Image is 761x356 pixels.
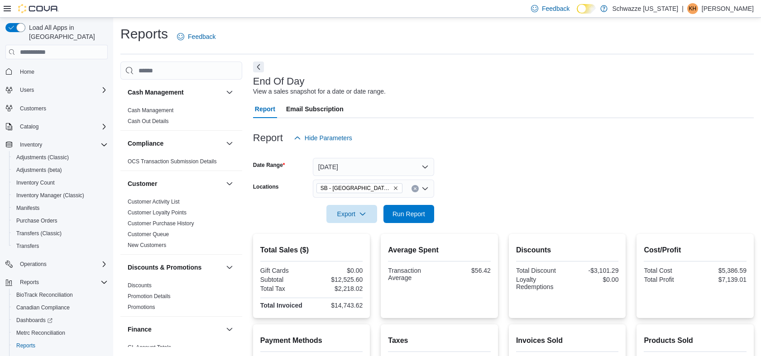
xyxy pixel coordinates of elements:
div: Cash Management [120,105,242,130]
span: BioTrack Reconciliation [16,291,73,299]
a: Adjustments (Classic) [13,152,72,163]
div: -$3,101.29 [569,267,618,274]
span: Customer Queue [128,231,169,238]
button: Operations [2,258,111,271]
div: Transaction Average [388,267,437,281]
button: Inventory [2,138,111,151]
h2: Payment Methods [260,335,363,346]
button: Discounts & Promotions [128,263,222,272]
button: [DATE] [313,158,434,176]
div: Discounts & Promotions [120,280,242,316]
button: Remove SB - Fort Collins from selection in this group [393,185,398,191]
div: $7,139.01 [697,276,747,283]
span: Dashboards [13,315,108,326]
a: Customer Purchase History [128,220,194,227]
span: Canadian Compliance [16,304,70,311]
span: Operations [20,261,47,268]
span: Inventory [16,139,108,150]
img: Cova [18,4,59,13]
button: Purchase Orders [9,214,111,227]
h2: Products Sold [644,335,747,346]
strong: Total Invoiced [260,302,302,309]
span: SB - Fort Collins [316,183,402,193]
span: Transfers (Classic) [16,230,62,237]
button: Customer [224,178,235,189]
button: Run Report [383,205,434,223]
button: Compliance [128,139,222,148]
span: Transfers [16,242,39,250]
span: Users [20,86,34,94]
a: Customer Activity List [128,199,180,205]
a: Cash Management [128,107,173,114]
div: $0.00 [569,276,618,283]
span: Inventory Count [16,179,55,186]
span: Purchase Orders [13,215,108,226]
button: Canadian Compliance [9,301,111,314]
p: Schwazze [US_STATE] [612,3,678,14]
a: Customers [16,103,50,114]
h3: End Of Day [253,76,305,87]
span: Feedback [542,4,570,13]
span: Email Subscription [286,100,344,118]
span: Catalog [20,123,38,130]
span: BioTrack Reconciliation [13,290,108,300]
button: Reports [16,277,43,288]
h3: Customer [128,179,157,188]
div: Subtotal [260,276,310,283]
h2: Invoices Sold [516,335,619,346]
a: Customer Loyalty Points [128,209,187,216]
a: BioTrack Reconciliation [13,290,77,300]
span: Reports [20,279,39,286]
a: Promotion Details [128,293,171,299]
h2: Taxes [388,335,491,346]
button: BioTrack Reconciliation [9,289,111,301]
div: Krystal Hernandez [687,3,698,14]
label: Locations [253,183,279,190]
button: Catalog [2,120,111,133]
a: Adjustments (beta) [13,165,66,176]
div: Total Tax [260,285,310,292]
button: Hide Parameters [290,129,356,147]
span: Customer Loyalty Points [128,209,187,216]
a: Home [16,66,38,77]
button: Users [16,85,38,95]
button: Customer [128,179,222,188]
span: Transfers [13,241,108,252]
a: OCS Transaction Submission Details [128,158,217,165]
span: Export [332,205,372,223]
button: Next [253,62,264,72]
span: Home [16,66,108,77]
a: Cash Out Details [128,118,169,124]
button: Cash Management [224,87,235,98]
button: Inventory [16,139,46,150]
a: Transfers [13,241,43,252]
div: Total Cost [644,267,693,274]
button: Transfers (Classic) [9,227,111,240]
span: Inventory [20,141,42,148]
input: Dark Mode [577,4,596,14]
p: [PERSON_NAME] [702,3,754,14]
button: Adjustments (beta) [9,164,111,176]
div: $2,218.02 [313,285,363,292]
div: $0.00 [313,267,363,274]
span: Customers [20,105,46,112]
button: Open list of options [421,185,429,192]
span: Load All Apps in [GEOGRAPHIC_DATA] [25,23,108,41]
span: Users [16,85,108,95]
label: Date Range [253,161,285,169]
button: Users [2,84,111,96]
span: Operations [16,259,108,270]
button: Catalog [16,121,42,132]
span: Report [255,100,275,118]
a: Purchase Orders [13,215,61,226]
button: Metrc Reconciliation [9,327,111,339]
span: Adjustments (beta) [13,165,108,176]
h3: Report [253,133,283,143]
span: Inventory Manager (Classic) [13,190,108,201]
a: Manifests [13,203,43,214]
span: Hide Parameters [305,133,352,142]
a: New Customers [128,242,166,248]
h3: Finance [128,325,152,334]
